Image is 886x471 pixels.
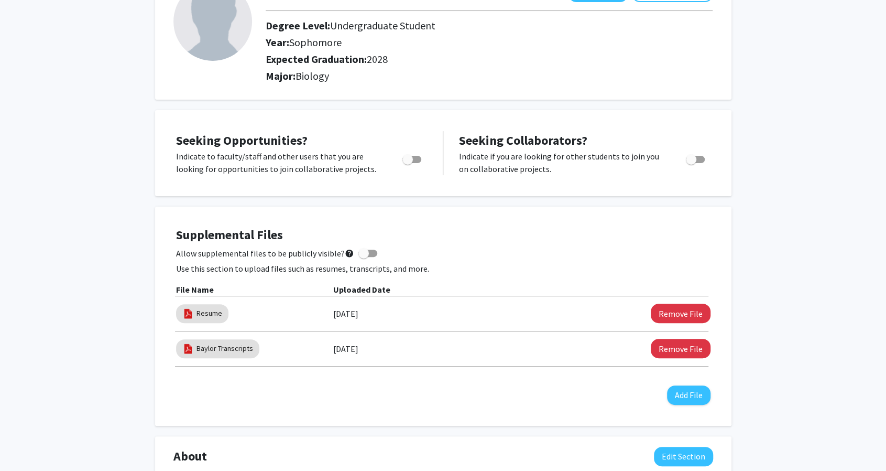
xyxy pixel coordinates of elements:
[367,52,388,66] span: 2028
[398,150,427,166] div: Toggle
[651,339,710,358] button: Remove Baylor Transcripts File
[196,343,253,354] a: Baylor Transcripts
[176,228,710,243] h4: Supplemental Files
[8,424,45,463] iframe: Chat
[182,343,194,355] img: pdf_icon.png
[459,150,666,175] p: Indicate if you are looking for other students to join you on collaborative projects.
[176,247,354,260] span: Allow supplemental files to be publicly visible?
[176,150,382,175] p: Indicate to faculty/staff and other users that you are looking for opportunities to join collabor...
[176,284,214,295] b: File Name
[333,305,358,323] label: [DATE]
[682,150,710,166] div: Toggle
[266,19,665,32] h2: Degree Level:
[667,386,710,405] button: Add File
[182,308,194,319] img: pdf_icon.png
[266,53,665,66] h2: Expected Graduation:
[289,36,342,49] span: Sophomore
[459,132,587,148] span: Seeking Collaborators?
[330,19,435,32] span: Undergraduate Student
[196,308,222,319] a: Resume
[296,69,329,82] span: Biology
[266,70,713,82] h2: Major:
[176,132,308,148] span: Seeking Opportunities?
[266,36,665,49] h2: Year:
[654,447,713,466] button: Edit About
[333,284,390,295] b: Uploaded Date
[345,247,354,260] mat-icon: help
[173,447,207,466] span: About
[333,340,358,358] label: [DATE]
[176,262,710,275] p: Use this section to upload files such as resumes, transcripts, and more.
[651,304,710,323] button: Remove Resume File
